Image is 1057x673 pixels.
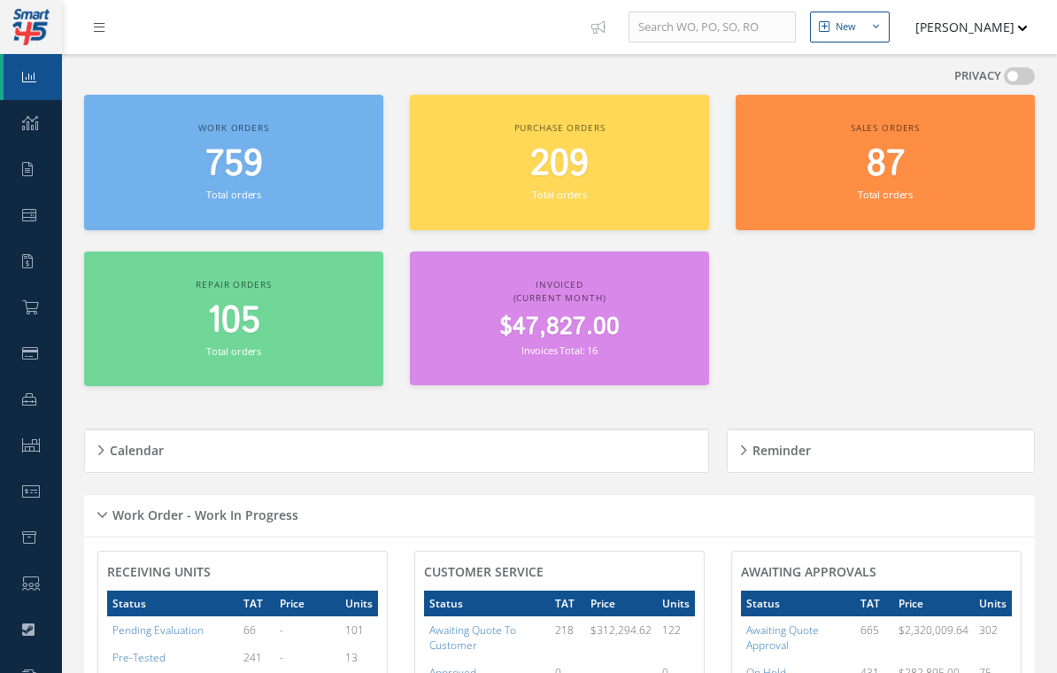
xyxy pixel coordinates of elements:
[810,12,890,43] button: New
[550,591,585,616] th: TAT
[746,623,819,653] a: Awaiting Quote Approval
[499,310,620,344] span: $47,827.00
[112,623,204,638] a: Pending Evaluation
[629,12,796,43] input: Search WO, PO, SO, RO
[424,565,695,580] h4: CUSTOMER SERVICE
[205,139,263,190] span: 759
[107,565,378,580] h4: RECEIVING UNITS
[206,344,261,358] small: Total orders
[530,139,589,190] span: 209
[206,188,261,201] small: Total orders
[657,616,695,659] td: 122
[893,591,974,616] th: Price
[954,67,1001,85] label: PRIVACY
[747,437,811,459] h5: Reminder
[84,251,383,387] a: Repair orders 105 Total orders
[514,121,606,134] span: Purchase orders
[974,616,1012,659] td: 302
[424,591,550,616] th: Status
[899,623,968,638] span: $2,320,009.64
[974,591,1012,616] th: Units
[198,121,268,134] span: Work orders
[238,591,274,616] th: TAT
[410,251,709,386] a: Invoiced (Current Month) $47,827.00 Invoices Total: 16
[104,437,164,459] h5: Calendar
[340,616,378,644] td: 101
[741,565,1012,580] h4: AWAITING APPROVALS
[836,19,856,35] div: New
[536,278,583,290] span: Invoiced
[855,591,893,616] th: TAT
[196,278,271,290] span: Repair orders
[84,95,383,230] a: Work orders 759 Total orders
[12,9,50,45] img: smart145-logo-small.png
[899,10,1028,44] button: [PERSON_NAME]
[107,502,298,523] h5: Work Order - Work In Progress
[112,650,166,665] a: Pre-Tested
[429,623,516,653] a: Awaiting Quote To Customer
[513,291,606,304] span: (Current Month)
[851,121,920,134] span: Sales orders
[585,591,657,616] th: Price
[340,644,378,671] td: 13
[867,139,905,190] span: 87
[274,591,340,616] th: Price
[340,591,378,616] th: Units
[590,623,652,638] span: $312,294.62
[238,644,274,671] td: 241
[280,650,283,665] span: -
[855,616,893,659] td: 665
[532,188,587,201] small: Total orders
[550,616,585,659] td: 218
[280,623,283,638] span: -
[736,95,1035,230] a: Sales orders 87 Total orders
[858,188,913,201] small: Total orders
[107,591,238,616] th: Status
[741,591,855,616] th: Status
[238,616,274,644] td: 66
[207,296,260,346] span: 105
[410,95,709,230] a: Purchase orders 209 Total orders
[657,591,695,616] th: Units
[521,344,598,357] small: Invoices Total: 16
